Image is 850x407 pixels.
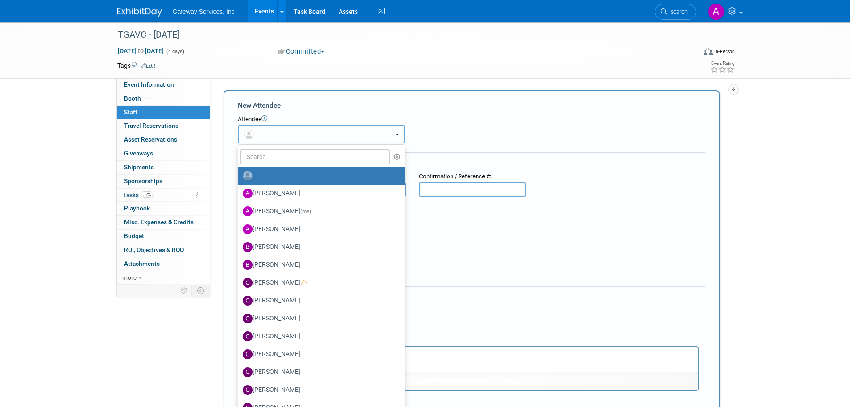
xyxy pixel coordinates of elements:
[243,224,253,234] img: A.jpg
[243,186,396,201] label: [PERSON_NAME]
[655,4,696,20] a: Search
[137,47,145,55] span: to
[124,246,184,253] span: ROI, Objectives & ROO
[708,3,725,20] img: Alyson Evans
[122,274,137,281] span: more
[145,96,149,101] i: Booth reservation complete
[141,191,153,198] span: 52%
[117,257,210,271] a: Attachments
[667,8,688,15] span: Search
[173,8,235,15] span: Gateway Services, Inc
[117,47,164,55] span: [DATE] [DATE]
[117,8,162,17] img: ExhibitDay
[243,349,253,359] img: C.jpg
[124,232,144,239] span: Budget
[243,204,396,218] label: [PERSON_NAME]
[117,216,210,229] a: Misc. Expenses & Credits
[141,63,155,69] a: Edit
[191,285,210,296] td: Toggle Event Tabs
[124,164,154,171] span: Shipments
[243,240,396,254] label: [PERSON_NAME]
[117,161,210,174] a: Shipments
[275,47,328,56] button: Committed
[243,347,396,361] label: [PERSON_NAME]
[243,365,396,379] label: [PERSON_NAME]
[238,336,699,345] div: Notes
[240,149,390,164] input: Search
[117,133,210,147] a: Asset Reservations
[643,46,735,60] div: Event Format
[238,213,705,222] div: Cost:
[243,311,396,326] label: [PERSON_NAME]
[243,242,253,252] img: B.jpg
[238,115,705,124] div: Attendee
[123,191,153,198] span: Tasks
[238,159,705,168] div: Registration / Ticket Info (optional)
[243,385,253,395] img: C.jpg
[704,48,713,55] img: Format-Inperson.png
[117,119,210,133] a: Travel Reservations
[124,122,178,129] span: Travel Reservations
[166,49,184,55] span: (4 days)
[710,61,734,66] div: Event Rating
[117,78,210,92] a: Event Information
[117,202,210,215] a: Playbook
[243,294,396,308] label: [PERSON_NAME]
[124,81,174,88] span: Event Information
[243,296,253,306] img: C.jpg
[117,271,210,285] a: more
[117,175,210,188] a: Sponsorships
[124,260,160,267] span: Attachments
[124,136,177,143] span: Asset Reservations
[243,331,253,341] img: C.jpg
[243,206,253,216] img: A.jpg
[243,258,396,272] label: [PERSON_NAME]
[714,48,735,55] div: In-Person
[243,260,253,270] img: B.jpg
[124,150,153,157] span: Giveaways
[300,208,311,214] span: (me)
[243,222,396,236] label: [PERSON_NAME]
[124,177,162,185] span: Sponsorships
[243,189,253,198] img: A.jpg
[117,189,210,202] a: Tasks52%
[243,278,253,288] img: C.jpg
[176,285,192,296] td: Personalize Event Tab Strip
[243,367,253,377] img: C.jpg
[243,171,253,180] img: Unassigned-User-Icon.png
[117,230,210,243] a: Budget
[117,243,210,257] a: ROI, Objectives & ROO
[238,101,705,110] div: New Attendee
[117,92,210,105] a: Booth
[124,95,151,102] span: Booth
[239,347,698,372] iframe: Rich Text Area
[124,218,194,226] span: Misc. Expenses & Credits
[243,314,253,323] img: C.jpg
[243,276,396,290] label: [PERSON_NAME]
[243,329,396,344] label: [PERSON_NAME]
[117,147,210,160] a: Giveaways
[124,109,137,116] span: Staff
[115,27,683,43] div: TGAVC - [DATE]
[243,383,396,397] label: [PERSON_NAME]
[117,106,210,119] a: Staff
[419,172,526,181] div: Confirmation / Reference #:
[117,61,155,70] td: Tags
[238,293,705,302] div: Misc. Attachments & Notes
[124,205,150,212] span: Playbook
